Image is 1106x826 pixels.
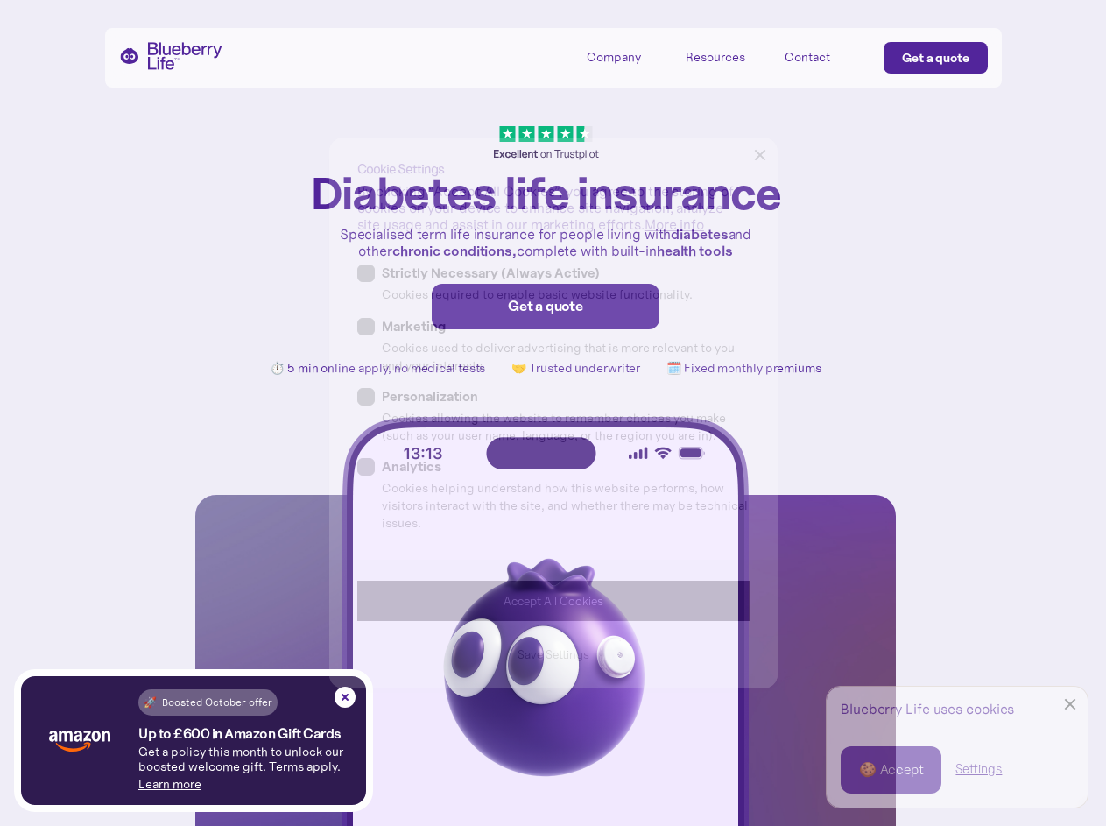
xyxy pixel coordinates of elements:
[357,581,750,620] a: Accept All Cookies
[759,155,760,156] div: Close Cookie Preference Manager
[382,458,441,477] span: Analytics
[382,410,750,444] div: Cookies allowing the website to remember choices you make (such as your user name, language, or t...
[382,480,750,532] div: Cookies helping understand how this website performs, how visitors interact with the site, and wh...
[382,286,750,304] div: Cookies required to enable basic website functionality.
[382,318,446,336] span: Marketing
[376,595,731,607] div: Accept All Cookies
[357,233,750,664] form: ck-form
[743,138,778,173] a: Close Cookie Preference Manager
[357,183,750,234] div: By clicking “Accept All Cookies”, you agree to the storing of cookies on your device to enhance s...
[357,648,750,660] div: Save Settings
[645,215,704,233] a: More info
[357,635,750,674] a: Save Settings
[382,265,750,283] div: Strictly Necessary (Always Active)
[382,340,750,374] div: Cookies used to deliver advertising that is more relevant to you and your interests.
[357,162,444,176] div: Cookie Settings
[382,388,478,406] span: Personalization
